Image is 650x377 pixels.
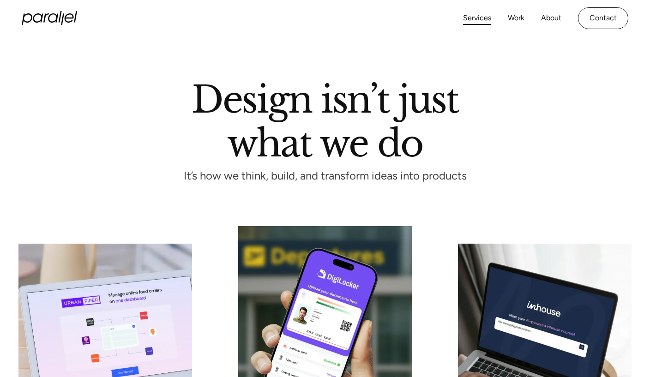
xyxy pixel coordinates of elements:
a: Services [463,12,491,25]
a: Work [508,12,524,25]
a: home [22,11,77,25]
a: About [541,12,561,25]
a: Contact [578,7,628,29]
h1: Design isn’t just what we do [192,83,458,157]
p: It’s how we think, build, and transform ideas into products [167,172,483,180]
